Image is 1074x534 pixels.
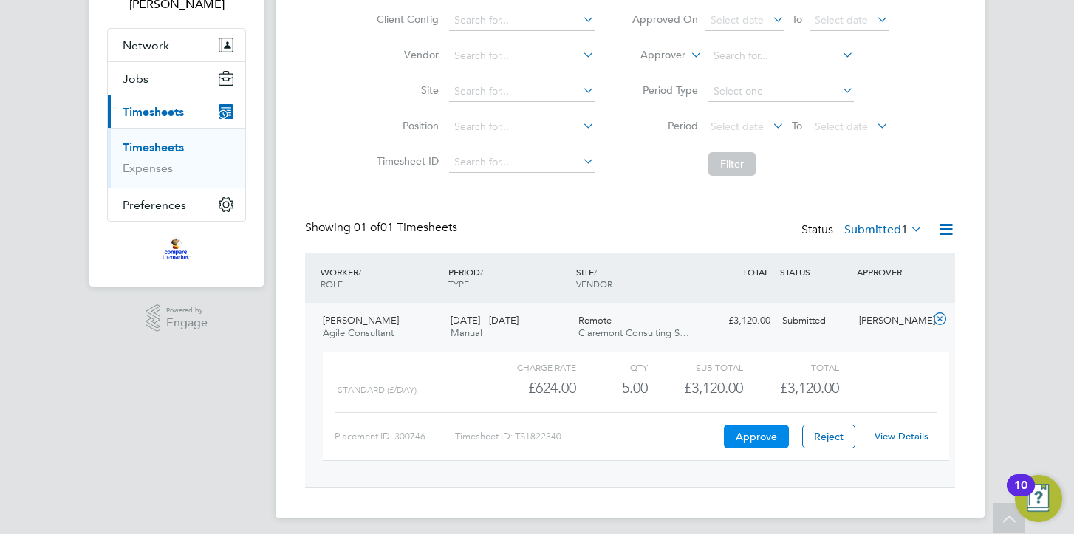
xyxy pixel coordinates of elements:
[576,376,648,400] div: 5.00
[372,119,439,132] label: Position
[700,309,776,333] div: £3,120.00
[146,304,208,332] a: Powered byEngage
[163,236,190,260] img: bglgroup-logo-retina.png
[338,385,417,395] span: Standard (£/day)
[708,152,756,176] button: Filter
[123,140,184,154] a: Timesheets
[107,236,246,260] a: Go to home page
[108,188,245,221] button: Preferences
[166,317,208,329] span: Engage
[594,266,597,278] span: /
[481,376,576,400] div: £624.00
[853,259,930,285] div: APPROVER
[449,46,595,66] input: Search for...
[323,314,399,326] span: [PERSON_NAME]
[372,154,439,168] label: Timesheet ID
[576,278,612,290] span: VENDOR
[787,116,807,135] span: To
[1014,485,1027,504] div: 10
[648,376,743,400] div: £3,120.00
[776,309,853,333] div: Submitted
[1015,475,1062,522] button: Open Resource Center, 10 new notifications
[632,13,698,26] label: Approved On
[372,48,439,61] label: Vendor
[787,10,807,29] span: To
[449,81,595,102] input: Search for...
[449,117,595,137] input: Search for...
[372,83,439,97] label: Site
[578,314,612,326] span: Remote
[455,425,720,448] div: Timesheet ID: TS1822340
[578,326,689,339] span: Claremont Consulting S…
[321,278,343,290] span: ROLE
[776,259,853,285] div: STATUS
[445,259,572,297] div: PERIOD
[648,358,743,376] div: Sub Total
[576,358,648,376] div: QTY
[901,222,908,237] span: 1
[780,379,839,397] span: £3,120.00
[801,220,926,241] div: Status
[449,152,595,173] input: Search for...
[572,259,700,297] div: SITE
[448,278,469,290] span: TYPE
[354,220,457,235] span: 01 Timesheets
[481,358,576,376] div: Charge rate
[844,222,923,237] label: Submitted
[708,46,854,66] input: Search for...
[815,13,868,27] span: Select date
[451,314,519,326] span: [DATE] - [DATE]
[711,120,764,133] span: Select date
[853,309,930,333] div: [PERSON_NAME]
[742,266,769,278] span: TOTAL
[358,266,361,278] span: /
[619,48,685,63] label: Approver
[451,326,482,339] span: Manual
[108,29,245,61] button: Network
[708,81,854,102] input: Select one
[108,95,245,128] button: Timesheets
[711,13,764,27] span: Select date
[123,105,184,119] span: Timesheets
[480,266,483,278] span: /
[123,38,169,52] span: Network
[108,128,245,188] div: Timesheets
[335,425,455,448] div: Placement ID: 300746
[108,62,245,95] button: Jobs
[123,198,186,212] span: Preferences
[724,425,789,448] button: Approve
[743,358,838,376] div: Total
[875,430,928,442] a: View Details
[317,259,445,297] div: WORKER
[632,83,698,97] label: Period Type
[123,72,148,86] span: Jobs
[449,10,595,31] input: Search for...
[372,13,439,26] label: Client Config
[354,220,380,235] span: 01 of
[802,425,855,448] button: Reject
[323,326,394,339] span: Agile Consultant
[305,220,460,236] div: Showing
[815,120,868,133] span: Select date
[166,304,208,317] span: Powered by
[632,119,698,132] label: Period
[123,161,173,175] a: Expenses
